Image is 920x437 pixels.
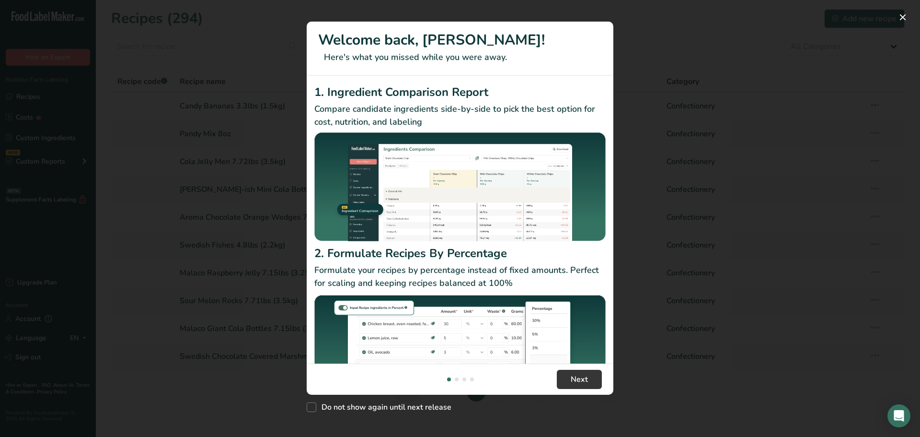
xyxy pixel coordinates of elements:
[557,370,602,389] button: Next
[571,374,588,385] span: Next
[314,245,606,262] h2: 2. Formulate Recipes By Percentage
[314,132,606,241] img: Ingredient Comparison Report
[314,83,606,101] h2: 1. Ingredient Comparison Report
[314,264,606,290] p: Formulate your recipes by percentage instead of fixed amounts. Perfect for scaling and keeping re...
[316,402,451,412] span: Do not show again until next release
[314,103,606,129] p: Compare candidate ingredients side-by-side to pick the best option for cost, nutrition, and labeling
[318,51,602,64] p: Here's what you missed while you were away.
[314,294,606,409] img: Formulate Recipes By Percentage
[887,404,910,427] div: Open Intercom Messenger
[318,29,602,51] h1: Welcome back, [PERSON_NAME]!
